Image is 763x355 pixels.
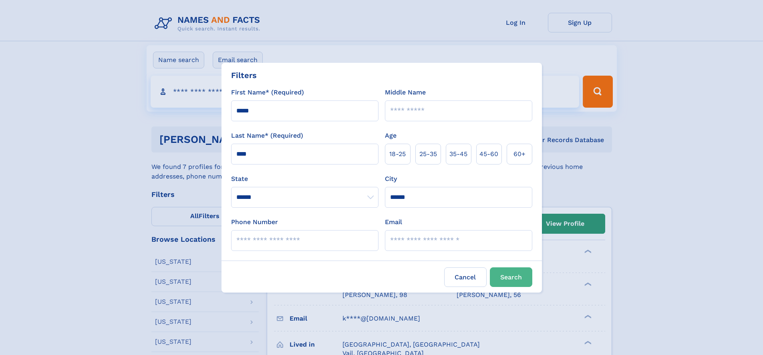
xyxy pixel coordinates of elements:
span: 25‑35 [419,149,437,159]
label: Email [385,217,402,227]
label: Phone Number [231,217,278,227]
label: Age [385,131,397,140]
button: Search [490,267,532,287]
label: First Name* (Required) [231,88,304,97]
label: Middle Name [385,88,426,97]
label: Cancel [444,267,487,287]
label: Last Name* (Required) [231,131,303,140]
div: Filters [231,69,257,81]
label: City [385,174,397,184]
span: 18‑25 [389,149,406,159]
span: 45‑60 [479,149,498,159]
span: 35‑45 [449,149,467,159]
label: State [231,174,378,184]
span: 60+ [513,149,525,159]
